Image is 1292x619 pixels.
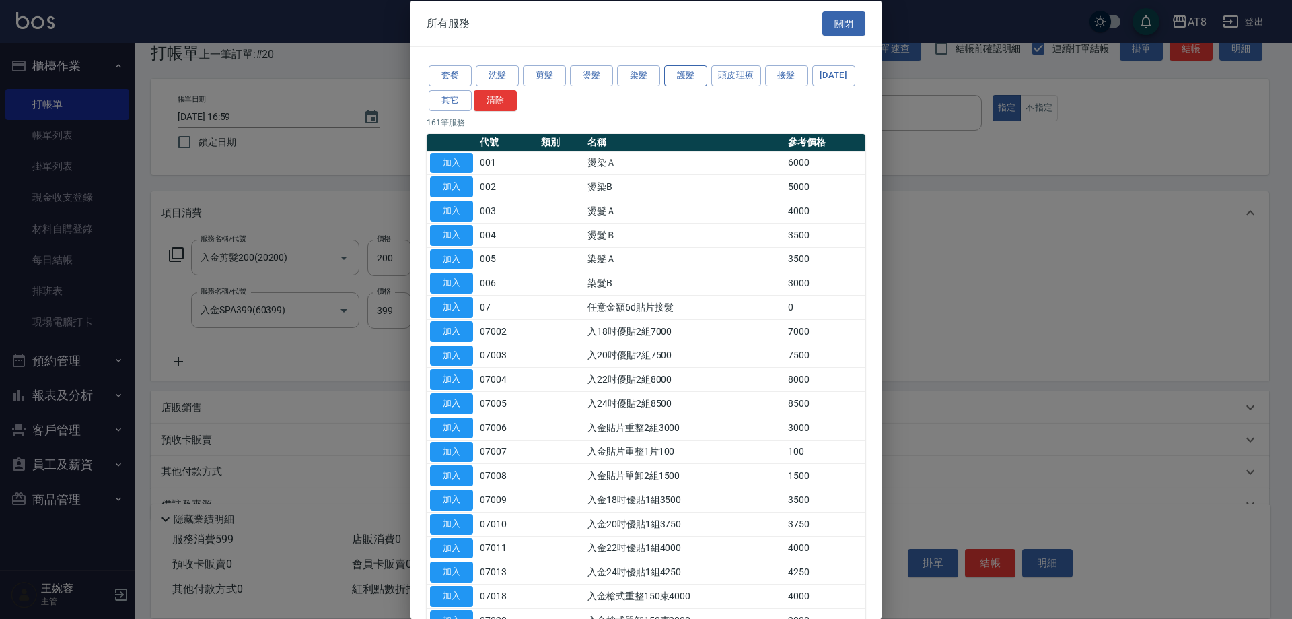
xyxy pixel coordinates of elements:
button: 加入 [430,441,473,462]
button: 加入 [430,201,473,222]
button: 加入 [430,297,473,318]
td: 燙染B [584,174,785,199]
td: 07018 [476,584,538,608]
td: 入金貼片重整2組3000 [584,416,785,440]
td: 入金20吋優貼1組3750 [584,512,785,536]
button: 染髮 [617,65,660,86]
span: 所有服務 [427,16,470,30]
td: 入金18吋優貼1組3500 [584,488,785,512]
th: 類別 [538,133,584,151]
td: 07008 [476,463,538,488]
td: 入金貼片單卸2組1500 [584,463,785,488]
td: 染髮B [584,271,785,295]
td: 4250 [785,560,865,584]
td: 100 [785,440,865,464]
button: 其它 [429,90,472,110]
td: 5000 [785,174,865,199]
button: 燙髮 [570,65,613,86]
button: 加入 [430,537,473,558]
td: 8500 [785,391,865,416]
button: 加入 [430,393,473,414]
td: 07007 [476,440,538,464]
td: 7000 [785,319,865,344]
td: 005 [476,247,538,271]
td: 0 [785,295,865,319]
button: 加入 [430,176,473,197]
td: 任意金額6d貼片接髮 [584,295,785,319]
th: 名稱 [584,133,785,151]
button: 加入 [430,249,473,269]
td: 3500 [785,223,865,247]
button: 護髮 [664,65,707,86]
td: 07013 [476,560,538,584]
td: 入金24吋優貼1組4250 [584,560,785,584]
td: 4000 [785,199,865,223]
td: 001 [476,151,538,175]
button: 加入 [430,273,473,294]
button: 關閉 [822,11,865,36]
td: 3500 [785,247,865,271]
button: 清除 [474,90,517,110]
td: 07 [476,295,538,319]
td: 3500 [785,488,865,512]
td: 004 [476,223,538,247]
td: 002 [476,174,538,199]
td: 6000 [785,151,865,175]
td: 燙髮Ｂ [584,223,785,247]
td: 染髮Ａ [584,247,785,271]
td: 07005 [476,391,538,416]
button: 套餐 [429,65,472,86]
button: 加入 [430,490,473,511]
button: 剪髮 [523,65,566,86]
td: 07011 [476,536,538,560]
td: 入金22吋優貼1組4000 [584,536,785,560]
td: 入22吋優貼2組8000 [584,367,785,391]
td: 003 [476,199,538,223]
button: [DATE] [812,65,855,86]
td: 07004 [476,367,538,391]
button: 加入 [430,369,473,390]
button: 加入 [430,586,473,607]
p: 161 筆服務 [427,116,865,128]
td: 4000 [785,536,865,560]
button: 洗髮 [476,65,519,86]
td: 燙染Ａ [584,151,785,175]
td: 7500 [785,344,865,368]
button: 加入 [430,152,473,173]
button: 接髮 [765,65,808,86]
button: 加入 [430,224,473,245]
th: 參考價格 [785,133,865,151]
th: 代號 [476,133,538,151]
button: 加入 [430,345,473,366]
button: 加入 [430,513,473,534]
td: 07010 [476,512,538,536]
td: 入金槍式重整150束4000 [584,584,785,608]
button: 加入 [430,417,473,438]
button: 加入 [430,562,473,583]
td: 8000 [785,367,865,391]
td: 07009 [476,488,538,512]
td: 1500 [785,463,865,488]
td: 07006 [476,416,538,440]
td: 3750 [785,512,865,536]
td: 006 [476,271,538,295]
td: 入20吋優貼2組7500 [584,344,785,368]
td: 07003 [476,344,538,368]
button: 加入 [430,321,473,341]
td: 燙髮Ａ [584,199,785,223]
td: 4000 [785,584,865,608]
td: 入24吋優貼2組8500 [584,391,785,416]
td: 入金貼片重整1片100 [584,440,785,464]
td: 07002 [476,319,538,344]
button: 頭皮理療 [711,65,761,86]
td: 3000 [785,271,865,295]
td: 入18吋優貼2組7000 [584,319,785,344]
td: 3000 [785,416,865,440]
button: 加入 [430,465,473,486]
